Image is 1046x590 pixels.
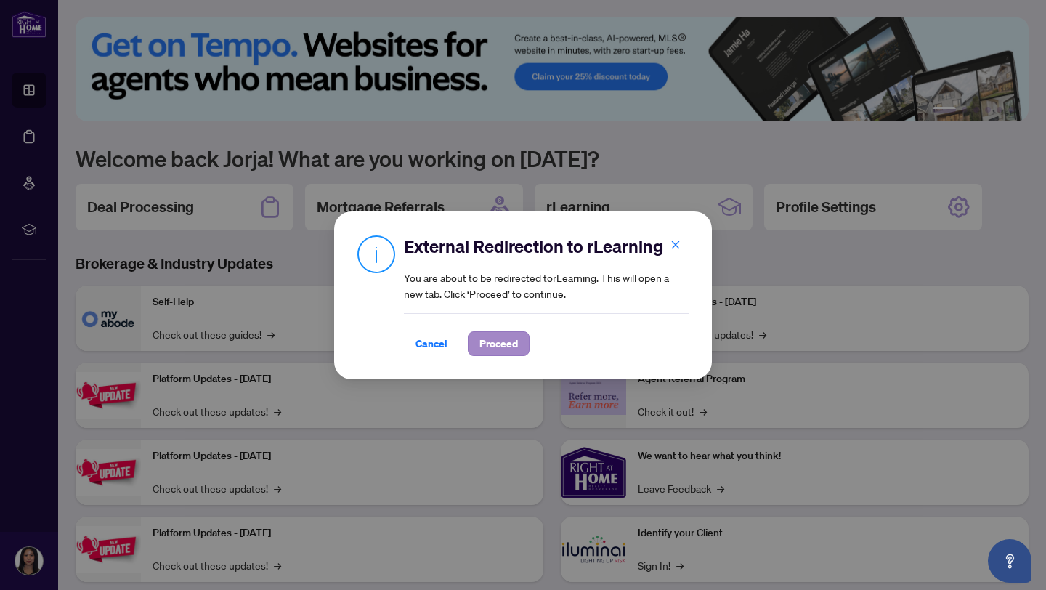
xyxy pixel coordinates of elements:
div: You are about to be redirected to rLearning . This will open a new tab. Click ‘Proceed’ to continue. [404,235,689,356]
span: Cancel [415,332,447,355]
button: Cancel [404,331,459,356]
button: Proceed [468,331,530,356]
img: Info Icon [357,235,395,273]
span: close [670,240,681,250]
span: Proceed [479,332,518,355]
h2: External Redirection to rLearning [404,235,689,258]
button: Open asap [988,539,1031,583]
